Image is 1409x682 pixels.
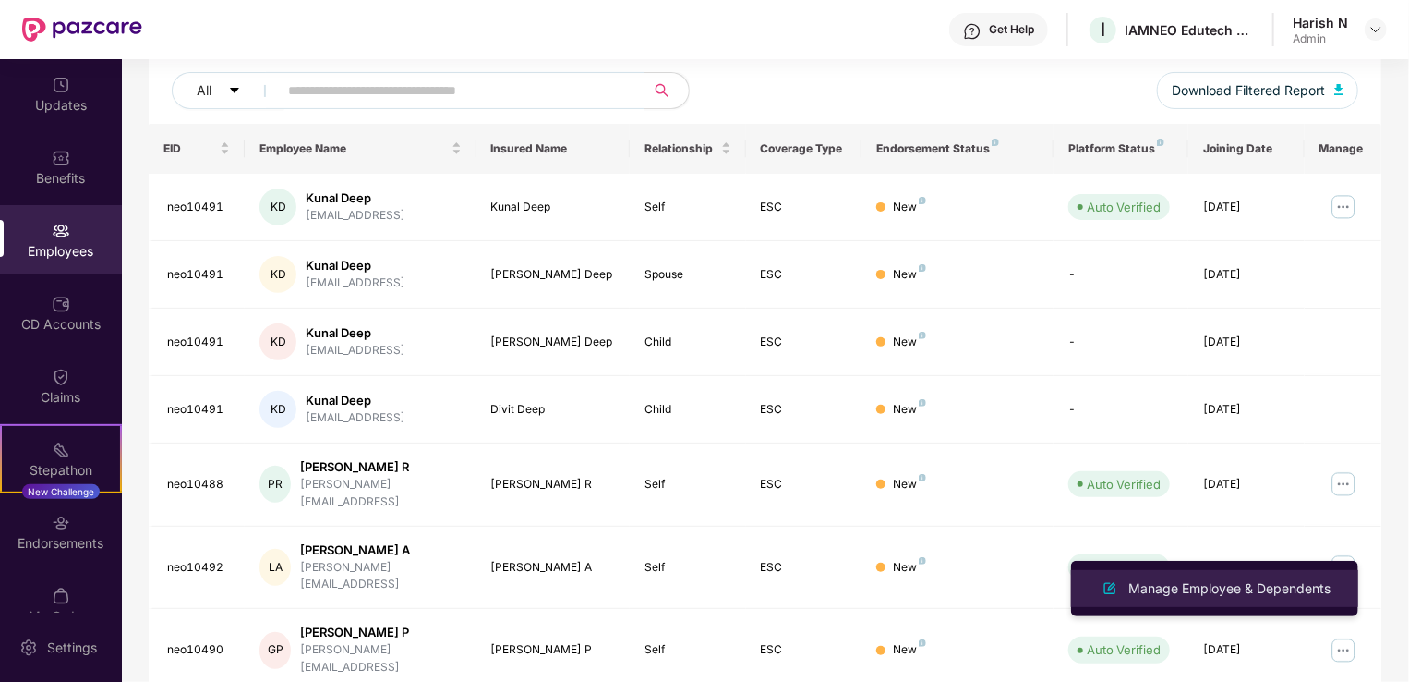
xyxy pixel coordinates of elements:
[306,392,405,409] div: Kunal Deep
[197,80,211,101] span: All
[491,559,616,577] div: [PERSON_NAME] A
[992,139,999,146] img: svg+xml;base64,PHN2ZyB4bWxucz0iaHR0cDovL3d3dy53My5vcmcvMjAwMC9zdmciIHdpZHRoPSI4IiBoZWlnaHQ9IjgiIH...
[491,476,616,493] div: [PERSON_NAME] R
[306,257,405,274] div: Kunal Deep
[644,266,730,284] div: Spouse
[259,632,291,669] div: GP
[876,141,1040,156] div: Endorsement Status
[644,641,730,659] div: Self
[1087,198,1161,216] div: Auto Verified
[761,401,847,419] div: ESC
[1203,266,1289,284] div: [DATE]
[1087,475,1161,493] div: Auto Verified
[893,559,926,577] div: New
[919,399,926,407] img: svg+xml;base64,PHN2ZyB4bWxucz0iaHR0cDovL3d3dy53My5vcmcvMjAwMC9zdmciIHdpZHRoPSI4IiBoZWlnaHQ9IjgiIH...
[167,476,230,493] div: neo10488
[22,484,100,499] div: New Challenge
[491,266,616,284] div: [PERSON_NAME] Deep
[1305,124,1381,174] th: Manage
[893,641,926,659] div: New
[167,199,230,216] div: neo10491
[163,141,216,156] span: EID
[919,332,926,339] img: svg+xml;base64,PHN2ZyB4bWxucz0iaHR0cDovL3d3dy53My5vcmcvMjAwMC9zdmciIHdpZHRoPSI4IiBoZWlnaHQ9IjgiIH...
[630,124,745,174] th: Relationship
[300,624,462,641] div: [PERSON_NAME] P
[476,124,631,174] th: Insured Name
[491,641,616,659] div: [PERSON_NAME] P
[919,639,926,647] img: svg+xml;base64,PHN2ZyB4bWxucz0iaHR0cDovL3d3dy53My5vcmcvMjAwMC9zdmciIHdpZHRoPSI4IiBoZWlnaHQ9IjgiIH...
[1068,141,1174,156] div: Platform Status
[167,641,230,659] div: neo10490
[306,342,405,359] div: [EMAIL_ADDRESS]
[1157,139,1164,146] img: svg+xml;base64,PHN2ZyB4bWxucz0iaHR0cDovL3d3dy53My5vcmcvMjAwMC9zdmciIHdpZHRoPSI4IiBoZWlnaHQ9IjgiIH...
[259,189,296,225] div: KD
[259,391,296,428] div: KD
[306,274,405,292] div: [EMAIL_ADDRESS]
[919,557,926,565] img: svg+xml;base64,PHN2ZyB4bWxucz0iaHR0cDovL3d3dy53My5vcmcvMjAwMC9zdmciIHdpZHRoPSI4IiBoZWlnaHQ9IjgiIH...
[1203,401,1289,419] div: [DATE]
[300,476,462,511] div: [PERSON_NAME][EMAIL_ADDRESS]
[1203,199,1289,216] div: [DATE]
[1203,641,1289,659] div: [DATE]
[1099,578,1121,600] img: svg+xml;base64,PHN2ZyB4bWxucz0iaHR0cDovL3d3dy53My5vcmcvMjAwMC9zdmciIHhtbG5zOnhsaW5rPSJodHRwOi8vd3...
[761,476,847,493] div: ESC
[52,222,70,240] img: svg+xml;base64,PHN2ZyBpZD0iRW1wbG95ZWVzIiB4bWxucz0iaHR0cDovL3d3dy53My5vcmcvMjAwMC9zdmciIHdpZHRoPS...
[893,266,926,284] div: New
[1054,376,1188,444] td: -
[259,549,291,586] div: LA
[1125,21,1254,39] div: IAMNEO Edutech Private Limited
[52,295,70,313] img: svg+xml;base64,PHN2ZyBpZD0iQ0RfQWNjb3VudHMiIGRhdGEtbmFtZT0iQ0QgQWNjb3VudHMiIHhtbG5zPSJodHRwOi8vd3...
[746,124,861,174] th: Coverage Type
[42,639,102,657] div: Settings
[52,514,70,532] img: svg+xml;base64,PHN2ZyBpZD0iRW5kb3JzZW1lbnRzIiB4bWxucz0iaHR0cDovL3d3dy53My5vcmcvMjAwMC9zdmciIHdpZH...
[761,641,847,659] div: ESC
[259,323,296,360] div: KD
[1329,636,1358,665] img: manageButton
[919,474,926,481] img: svg+xml;base64,PHN2ZyB4bWxucz0iaHR0cDovL3d3dy53My5vcmcvMjAwMC9zdmciIHdpZHRoPSI4IiBoZWlnaHQ9IjgiIH...
[1188,124,1304,174] th: Joining Date
[919,197,926,204] img: svg+xml;base64,PHN2ZyB4bWxucz0iaHR0cDovL3d3dy53My5vcmcvMjAwMC9zdmciIHdpZHRoPSI4IiBoZWlnaHQ9IjgiIH...
[300,641,462,676] div: [PERSON_NAME][EMAIL_ADDRESS]
[167,401,230,419] div: neo10491
[1203,476,1289,493] div: [DATE]
[1101,18,1105,41] span: I
[306,409,405,427] div: [EMAIL_ADDRESS]
[919,264,926,272] img: svg+xml;base64,PHN2ZyB4bWxucz0iaHR0cDovL3d3dy53My5vcmcvMjAwMC9zdmciIHdpZHRoPSI4IiBoZWlnaHQ9IjgiIH...
[300,542,462,559] div: [PERSON_NAME] A
[1054,241,1188,309] td: -
[761,334,847,351] div: ESC
[259,466,291,503] div: PR
[1293,31,1348,46] div: Admin
[167,334,230,351] div: neo10491
[2,461,120,480] div: Stepathon
[644,72,690,109] button: search
[1203,334,1289,351] div: [DATE]
[491,401,616,419] div: Divit Deep
[491,334,616,351] div: [PERSON_NAME] Deep
[644,559,730,577] div: Self
[22,18,142,42] img: New Pazcare Logo
[167,266,230,284] div: neo10491
[644,476,730,493] div: Self
[228,84,241,99] span: caret-down
[19,639,38,657] img: svg+xml;base64,PHN2ZyBpZD0iU2V0dGluZy0yMHgyMCIgeG1sbnM9Imh0dHA6Ly93d3cudzMub3JnLzIwMDAvc3ZnIiB3aW...
[300,458,462,476] div: [PERSON_NAME] R
[1054,309,1188,376] td: -
[893,199,926,216] div: New
[52,587,70,605] img: svg+xml;base64,PHN2ZyBpZD0iTXlfT3JkZXJzIiBkYXRhLW5hbWU9Ik15IE9yZGVycyIgeG1sbnM9Imh0dHA6Ly93d3cudz...
[1157,72,1358,109] button: Download Filtered Report
[1329,192,1358,222] img: manageButton
[1368,22,1383,37] img: svg+xml;base64,PHN2ZyBpZD0iRHJvcGRvd24tMzJ4MzIiIHhtbG5zPSJodHRwOi8vd3d3LnczLm9yZy8yMDAwL3N2ZyIgd2...
[259,256,296,293] div: KD
[300,559,462,594] div: [PERSON_NAME][EMAIL_ADDRESS]
[644,334,730,351] div: Child
[644,199,730,216] div: Self
[989,22,1034,37] div: Get Help
[52,149,70,167] img: svg+xml;base64,PHN2ZyBpZD0iQmVuZWZpdHMiIHhtbG5zPSJodHRwOi8vd3d3LnczLm9yZy8yMDAwL3N2ZyIgd2lkdGg9Ij...
[761,266,847,284] div: ESC
[644,141,717,156] span: Relationship
[644,83,680,98] span: search
[893,334,926,351] div: New
[52,76,70,94] img: svg+xml;base64,PHN2ZyBpZD0iVXBkYXRlZCIgeG1sbnM9Imh0dHA6Ly93d3cudzMub3JnLzIwMDAvc3ZnIiB3aWR0aD0iMj...
[893,476,926,493] div: New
